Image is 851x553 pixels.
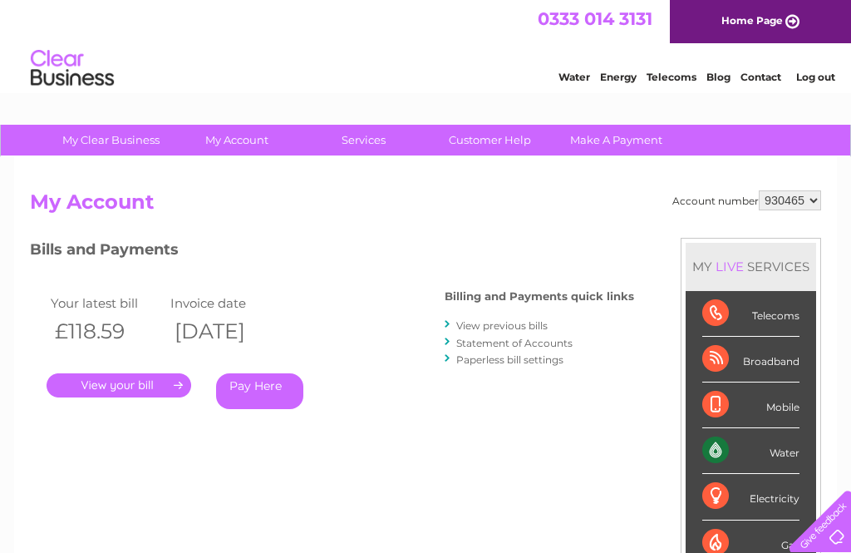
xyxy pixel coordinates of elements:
[647,71,696,83] a: Telecoms
[47,292,166,314] td: Your latest bill
[456,337,573,349] a: Statement of Accounts
[796,71,835,83] a: Log out
[30,238,634,267] h3: Bills and Payments
[47,314,166,348] th: £118.59
[702,474,799,520] div: Electricity
[558,71,590,83] a: Water
[30,43,115,94] img: logo.png
[47,373,191,397] a: .
[548,125,685,156] a: Make A Payment
[600,71,637,83] a: Energy
[538,8,652,29] a: 0333 014 3131
[42,125,180,156] a: My Clear Business
[421,125,558,156] a: Customer Help
[456,353,563,366] a: Paperless bill settings
[702,383,799,428] div: Mobile
[216,373,303,409] a: Pay Here
[712,259,747,274] div: LIVE
[672,190,821,210] div: Account number
[166,314,286,348] th: [DATE]
[30,190,821,222] h2: My Account
[166,292,286,314] td: Invoice date
[445,290,634,303] h4: Billing and Payments quick links
[702,428,799,474] div: Water
[169,125,306,156] a: My Account
[456,319,548,332] a: View previous bills
[702,337,799,383] div: Broadband
[34,9,819,81] div: Clear Business is a trading name of Verastar Limited (registered in [GEOGRAPHIC_DATA] No. 3667643...
[706,71,730,83] a: Blog
[702,291,799,337] div: Telecoms
[295,125,432,156] a: Services
[686,243,816,290] div: MY SERVICES
[740,71,781,83] a: Contact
